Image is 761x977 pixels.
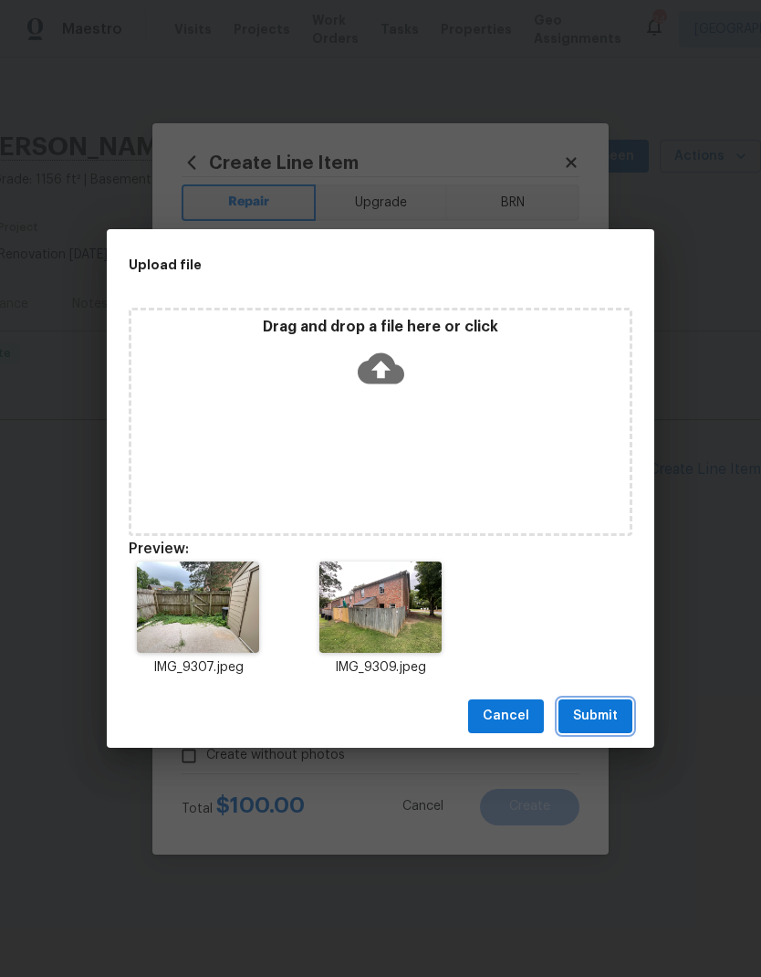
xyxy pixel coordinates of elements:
span: Cancel [483,705,529,728]
h2: Upload file [129,255,550,275]
img: 2Q== [137,562,258,653]
p: IMG_9307.jpeg [129,658,267,678]
span: Submit [573,705,618,728]
img: Z [319,562,441,653]
p: IMG_9309.jpeg [311,658,450,678]
button: Submit [558,699,632,733]
button: Cancel [468,699,544,733]
p: Drag and drop a file here or click [131,318,630,337]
